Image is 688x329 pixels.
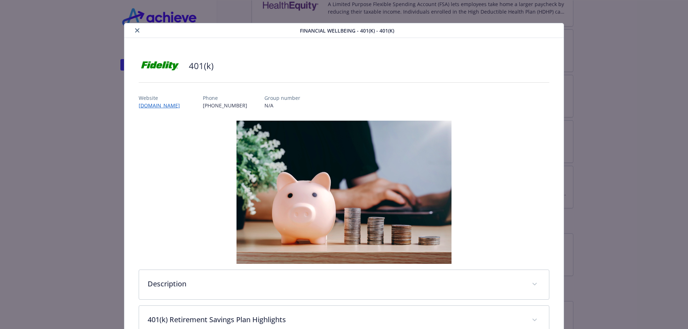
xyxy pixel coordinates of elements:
p: [PHONE_NUMBER] [203,102,247,109]
a: [DOMAIN_NAME] [139,102,186,109]
h2: 401(k) [189,60,214,72]
span: Financial Wellbeing - 401(k) - 401(k) [300,27,394,34]
p: 401(k) Retirement Savings Plan Highlights [148,314,524,325]
p: Website [139,94,186,102]
p: Group number [264,94,300,102]
img: banner [236,121,451,264]
p: Phone [203,94,247,102]
div: Description [139,270,549,299]
img: Fidelity Investments [139,55,182,77]
p: N/A [264,102,300,109]
p: Description [148,279,524,289]
button: close [133,26,142,35]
